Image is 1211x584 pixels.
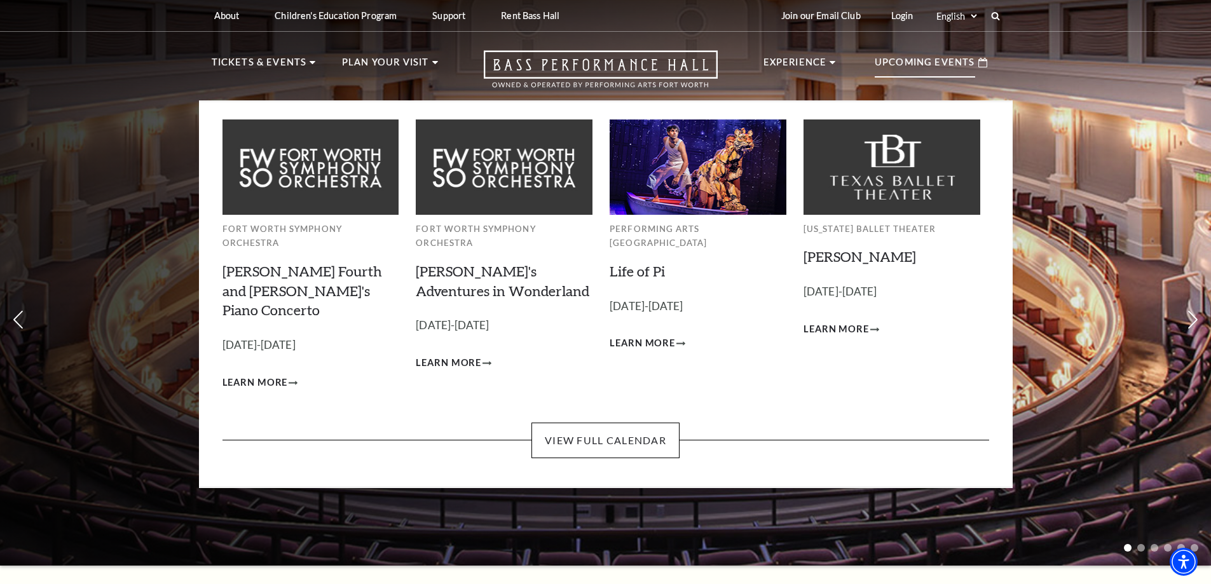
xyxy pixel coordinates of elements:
a: [PERSON_NAME] [804,248,916,265]
p: Performing Arts [GEOGRAPHIC_DATA] [610,222,786,250]
a: Learn More Life of Pi [610,336,685,351]
div: Accessibility Menu [1170,548,1198,576]
a: Learn More Peter Pan [804,322,879,337]
p: [DATE]-[DATE] [416,316,592,335]
p: Fort Worth Symphony Orchestra [222,222,399,250]
p: Support [432,10,465,21]
p: [DATE]-[DATE] [610,297,786,316]
p: Upcoming Events [875,55,975,78]
a: Life of Pi [610,262,665,280]
a: Learn More Brahms Fourth and Grieg's Piano Concerto [222,375,298,391]
img: lop-meganav-279x150.jpg [610,119,786,214]
img: fwso_grey_mega-nav-individual-block_279x150.jpg [416,119,592,214]
p: [DATE]-[DATE] [222,336,399,355]
p: [US_STATE] Ballet Theater [804,222,980,236]
span: Learn More [610,336,675,351]
p: Fort Worth Symphony Orchestra [416,222,592,250]
p: Children's Education Program [275,10,397,21]
span: Learn More [222,375,288,391]
p: About [214,10,240,21]
p: Rent Bass Hall [501,10,559,21]
span: Learn More [804,322,869,337]
p: Plan Your Visit [342,55,429,78]
span: Learn More [416,355,481,371]
select: Select: [934,10,979,22]
p: Experience [763,55,827,78]
img: tbt_grey_mega-nav-individual-block_279x150.jpg [804,119,980,214]
img: fwso_grey_mega-nav-individual-block_279x150.jpg [222,119,399,214]
a: Learn More Alice's Adventures in Wonderland [416,355,491,371]
p: [DATE]-[DATE] [804,283,980,301]
a: View Full Calendar [531,423,680,458]
a: [PERSON_NAME] Fourth and [PERSON_NAME]'s Piano Concerto [222,262,382,319]
a: [PERSON_NAME]'s Adventures in Wonderland [416,262,589,299]
p: Tickets & Events [212,55,307,78]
